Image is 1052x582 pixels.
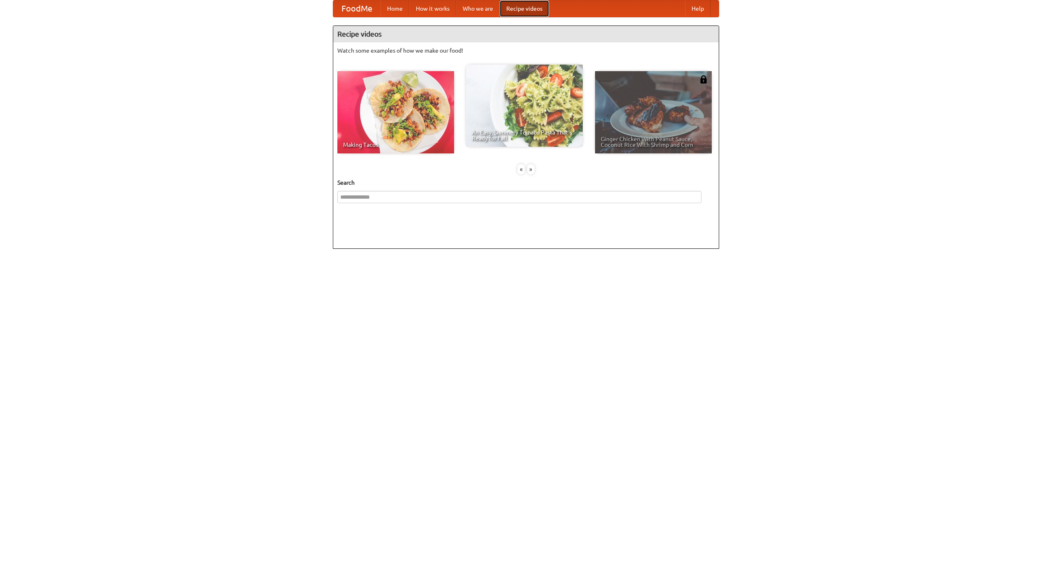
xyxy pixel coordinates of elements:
div: « [517,164,525,174]
h4: Recipe videos [333,26,719,42]
a: Recipe videos [500,0,549,17]
a: An Easy, Summery Tomato Pasta That's Ready for Fall [466,65,583,147]
img: 483408.png [699,75,708,83]
a: Help [685,0,711,17]
span: An Easy, Summery Tomato Pasta That's Ready for Fall [472,130,577,141]
span: Making Tacos [343,142,448,148]
p: Watch some examples of how we make our food! [337,46,715,55]
h5: Search [337,179,715,187]
a: Home [381,0,409,17]
a: Who we are [456,0,500,17]
div: » [527,164,535,174]
a: Making Tacos [337,71,454,153]
a: How it works [409,0,456,17]
a: FoodMe [333,0,381,17]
